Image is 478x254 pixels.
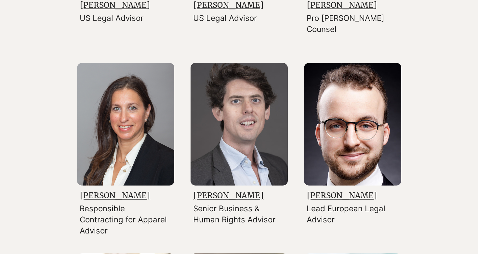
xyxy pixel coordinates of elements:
p: Lead European Legal Advisor [307,203,394,225]
a: [PERSON_NAME] [80,190,150,201]
p: Responsible Contracting for Apparel Advisor [80,203,167,236]
a: [PERSON_NAME] [193,190,263,201]
p: Senior Business & Human Rights Advisor [193,203,281,225]
p: Pro [PERSON_NAME] Counsel [307,13,394,35]
p: US Legal Advisor [80,13,167,24]
p: US Legal Advisor [193,13,281,24]
a: [PERSON_NAME] [307,190,377,201]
